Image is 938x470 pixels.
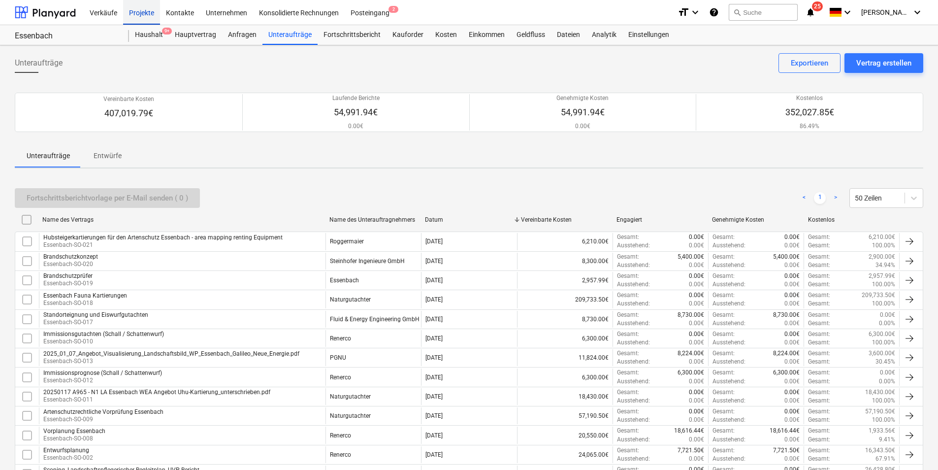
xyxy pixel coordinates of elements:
a: Fortschrittsbericht [318,25,387,45]
p: 0.00€ [689,319,704,328]
div: Vorplanung Essenbach [43,428,105,435]
p: Entwürfe [94,151,122,161]
div: Genehmigte Kosten [712,216,800,223]
p: Gesamt : [617,291,639,300]
a: Dateien [551,25,586,45]
p: Gesamt : [712,330,735,338]
p: 2,957.99€ [869,272,895,280]
p: Gesamt : [808,311,830,319]
div: Kauforder [387,25,429,45]
div: Naturgutachter [330,393,371,400]
p: Ausstehend : [617,455,650,463]
p: Ausstehend : [617,436,650,444]
p: Gesamt : [808,319,830,328]
i: keyboard_arrow_down [689,6,701,18]
p: 6,300.00€ [773,369,800,377]
p: 0.00€ [689,358,704,366]
p: 0.00€ [784,280,800,289]
p: 0.00€ [689,272,704,280]
div: Brandschutzkonzept [43,253,98,260]
div: [DATE] [425,277,443,284]
p: 0.00€ [784,416,800,424]
span: 9+ [162,28,172,34]
p: 9.41% [879,436,895,444]
p: 6,300.00€ [869,330,895,338]
div: Essenbach [330,277,359,284]
div: [DATE] [425,374,443,381]
p: Ausstehend : [712,338,745,347]
p: Gesamt : [808,388,830,397]
p: 209,733.50€ [862,291,895,300]
p: Ausstehend : [712,436,745,444]
p: Gesamt : [712,407,735,416]
p: 0.00€ [784,407,800,416]
div: 20250117 A965 - N1 LA Essenbach WEA Angebot Uhu-Kartierung_unterschrieben.pdf [43,389,270,396]
div: Name des Vertrags [42,216,322,223]
div: Essenbach Fauna Kartierungen [43,292,127,299]
div: 6,210.00€ [517,233,613,250]
p: Gesamt : [808,416,830,424]
div: Hubsteigerkartierungen für den Artenschutz Essenbach - area mapping renting Equipment [43,234,283,241]
p: 67.91% [875,455,895,463]
p: Ausstehend : [712,261,745,269]
div: Name des Unterauftragnehmers [329,216,417,223]
div: [DATE] [425,335,443,342]
div: Kosten [429,25,463,45]
div: Naturgutachter [330,296,371,303]
div: [DATE] [425,432,443,439]
p: Gesamt : [712,233,735,241]
p: 0.00€ [689,241,704,250]
p: Gesamt : [808,446,830,455]
p: Gesamt : [712,427,735,435]
div: Haushalt [129,25,169,45]
p: 18,616.44€ [770,427,800,435]
div: Renerco [330,451,351,458]
p: Ausstehend : [712,300,745,308]
button: Suche [729,4,798,21]
p: 6,300.00€ [678,369,704,377]
p: Essenbach-SO-019 [43,279,93,288]
p: Essenbach-SO-009 [43,415,163,424]
p: 30.45% [875,358,895,366]
p: 6,210.00€ [869,233,895,241]
div: Geldfluss [511,25,551,45]
i: keyboard_arrow_down [911,6,923,18]
p: 0.00€ [880,369,895,377]
p: 0.00€ [784,330,800,338]
p: Gesamt : [808,407,830,416]
p: Essenbach-SO-010 [43,337,164,346]
p: 86.49% [785,122,834,131]
p: Gesamt : [808,358,830,366]
p: Ausstehend : [712,397,745,405]
div: [DATE] [425,238,443,245]
p: 100.00% [872,338,895,347]
div: Vereinbarte Kosten [521,216,609,223]
p: 0.00€ [784,358,800,366]
p: 5,400.00€ [773,253,800,261]
p: Ausstehend : [617,338,650,347]
div: [DATE] [425,316,443,323]
p: 5,400.00€ [678,253,704,261]
p: Gesamt : [808,253,830,261]
p: 0.00€ [689,416,704,424]
p: Gesamt : [808,291,830,300]
p: Vereinbarte Kosten [103,95,154,103]
p: 0.00€ [784,300,800,308]
p: Gesamt : [712,388,735,397]
p: Essenbach-SO-008 [43,435,105,443]
p: Gesamt : [808,427,830,435]
div: Roggermaier [330,238,364,245]
p: 7,721.50€ [773,446,800,455]
p: 0.00€ [784,241,800,250]
p: Ausstehend : [617,377,650,386]
p: 0.00€ [689,377,704,386]
div: Renerco [330,432,351,439]
p: 352,027.85€ [785,106,834,118]
iframe: Chat Widget [889,423,938,470]
p: Essenbach-SO-013 [43,357,299,366]
p: 0.00€ [689,338,704,347]
a: Einstellungen [622,25,675,45]
p: 100.00% [872,397,895,405]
